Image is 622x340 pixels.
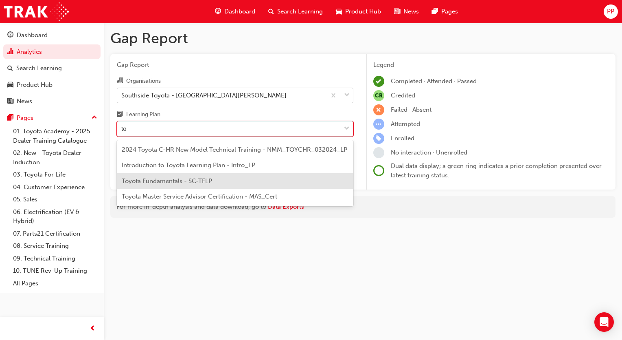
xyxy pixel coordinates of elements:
[122,177,212,185] span: Toyota Fundamentals - SC-TFLP
[373,60,609,70] div: Legend
[10,227,101,240] a: 07. Parts21 Certification
[215,7,221,17] span: guage-icon
[3,28,101,43] a: Dashboard
[3,110,101,126] button: Pages
[4,2,69,21] img: Trak
[7,32,13,39] span: guage-icon
[7,82,13,89] span: car-icon
[391,135,414,142] span: Enrolled
[3,94,101,109] a: News
[3,26,101,110] button: DashboardAnalyticsSearch LearningProduct HubNews
[17,113,33,123] div: Pages
[373,90,384,101] span: null-icon
[262,3,329,20] a: search-iconSearch Learning
[373,119,384,130] span: learningRecordVerb_ATTEMPT-icon
[345,7,381,16] span: Product Hub
[373,76,384,87] span: learningRecordVerb_COMPLETE-icon
[7,115,13,122] span: pages-icon
[126,77,161,85] div: Organisations
[344,90,350,101] span: down-icon
[344,124,350,134] span: down-icon
[17,31,48,40] div: Dashboard
[10,193,101,206] a: 05. Sales
[394,7,400,17] span: news-icon
[268,203,304,210] a: Data Exports
[122,193,277,200] span: Toyota Master Service Advisor Certification - MAS_Cert
[373,147,384,158] span: learningRecordVerb_NONE-icon
[117,60,353,70] span: Gap Report
[594,312,614,332] div: Open Intercom Messenger
[17,80,53,90] div: Product Hub
[391,162,602,179] span: Dual data display; a green ring indicates a prior completion presented over latest training status.
[10,277,101,290] a: All Pages
[116,202,609,212] div: For more in-depth analysis and data download, go to
[17,97,32,106] div: News
[10,181,101,194] a: 04. Customer Experience
[122,161,255,169] span: Introduction to Toyota Learning Plan - Intro_LP
[10,168,101,181] a: 03. Toyota For Life
[425,3,464,20] a: pages-iconPages
[3,61,101,76] a: Search Learning
[10,125,101,147] a: 01. Toyota Academy - 2025 Dealer Training Catalogue
[126,110,160,119] div: Learning Plan
[122,146,347,153] span: 2024 Toyota C-HR New Model Technical Training - NMM_TOYCHR_032024_LP
[121,91,287,100] div: Southside Toyota - [GEOGRAPHIC_DATA][PERSON_NAME]
[329,3,388,20] a: car-iconProduct Hub
[16,64,62,73] div: Search Learning
[403,7,419,16] span: News
[7,65,13,72] span: search-icon
[224,7,255,16] span: Dashboard
[7,49,13,56] span: chart-icon
[208,3,262,20] a: guage-iconDashboard
[10,265,101,277] a: 10. TUNE Rev-Up Training
[10,147,101,168] a: 02. New - Toyota Dealer Induction
[117,77,123,85] span: organisation-icon
[441,7,458,16] span: Pages
[391,92,415,99] span: Credited
[373,133,384,144] span: learningRecordVerb_ENROLL-icon
[432,7,438,17] span: pages-icon
[607,7,614,16] span: PP
[388,3,425,20] a: news-iconNews
[7,98,13,105] span: news-icon
[277,7,323,16] span: Search Learning
[10,240,101,252] a: 08. Service Training
[10,206,101,227] a: 06. Electrification (EV & Hybrid)
[92,113,97,123] span: up-icon
[391,77,477,85] span: Completed · Attended · Passed
[373,104,384,115] span: learningRecordVerb_FAIL-icon
[3,44,101,60] a: Analytics
[391,149,467,156] span: No interaction · Unenrolled
[117,111,123,119] span: learningplan-icon
[604,4,618,19] button: PP
[336,7,342,17] span: car-icon
[391,120,420,128] span: Attempted
[10,252,101,265] a: 09. Technical Training
[110,29,615,47] h1: Gap Report
[268,7,274,17] span: search-icon
[391,106,431,113] span: Failed · Absent
[90,324,96,334] span: prev-icon
[3,77,101,93] a: Product Hub
[121,125,130,132] input: Learning Plan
